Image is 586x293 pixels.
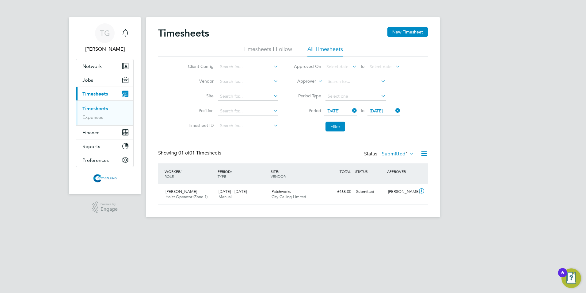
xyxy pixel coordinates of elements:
[101,207,118,212] span: Engage
[325,122,345,131] button: Filter
[561,268,581,288] button: Open Resource Center, 6 new notifications
[82,157,109,163] span: Preferences
[294,93,321,99] label: Period Type
[178,150,221,156] span: 01 Timesheets
[76,100,133,125] div: Timesheets
[76,139,133,153] button: Reports
[100,29,110,37] span: TG
[82,63,102,69] span: Network
[218,122,278,130] input: Search for...
[218,107,278,115] input: Search for...
[186,108,214,113] label: Position
[92,173,118,183] img: citycalling-logo-retina.png
[382,151,414,157] label: Submitted
[82,143,100,149] span: Reports
[218,77,278,86] input: Search for...
[186,93,214,99] label: Site
[76,173,134,183] a: Go to home page
[76,23,134,53] a: TG[PERSON_NAME]
[370,108,383,114] span: [DATE]
[218,174,226,179] span: TYPE
[186,64,214,69] label: Client Config
[307,45,343,57] li: All Timesheets
[218,63,278,71] input: Search for...
[92,201,118,213] a: Powered byEngage
[76,126,133,139] button: Finance
[166,194,207,199] span: Hoist Operator (Zone 1)
[186,78,214,84] label: Vendor
[165,174,174,179] span: ROLE
[364,150,416,158] div: Status
[82,77,93,83] span: Jobs
[180,169,181,174] span: /
[82,114,103,120] a: Expenses
[294,64,321,69] label: Approved On
[405,151,408,157] span: 1
[76,73,133,87] button: Jobs
[278,169,279,174] span: /
[219,189,247,194] span: [DATE] - [DATE]
[178,150,189,156] span: 01 of
[163,166,216,182] div: WORKER
[231,169,232,174] span: /
[370,64,392,69] span: Select date
[166,189,197,194] span: [PERSON_NAME]
[326,108,340,114] span: [DATE]
[82,130,100,135] span: Finance
[76,45,134,53] span: Toby Gibbs
[325,77,386,86] input: Search for...
[82,91,108,97] span: Timesheets
[326,64,348,69] span: Select date
[186,123,214,128] label: Timesheet ID
[76,59,133,73] button: Network
[272,194,306,199] span: City Calling Limited
[387,27,428,37] button: New Timesheet
[101,201,118,207] span: Powered by
[82,106,108,111] a: Timesheets
[271,174,286,179] span: VENDOR
[354,166,386,177] div: STATUS
[272,189,291,194] span: Patchworks
[216,166,269,182] div: PERIOD
[358,62,366,70] span: To
[325,92,386,101] input: Select one
[358,107,366,115] span: To
[76,87,133,100] button: Timesheets
[340,169,351,174] span: TOTAL
[218,92,278,101] input: Search for...
[69,17,141,194] nav: Main navigation
[219,194,232,199] span: Manual
[322,187,354,197] div: £468.00
[288,78,316,84] label: Approver
[386,166,417,177] div: APPROVER
[76,153,133,167] button: Preferences
[158,150,223,156] div: Showing
[386,187,417,197] div: [PERSON_NAME]
[158,27,209,39] h2: Timesheets
[354,187,386,197] div: Submitted
[294,108,321,113] label: Period
[243,45,292,57] li: Timesheets I Follow
[561,273,564,281] div: 6
[269,166,322,182] div: SITE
